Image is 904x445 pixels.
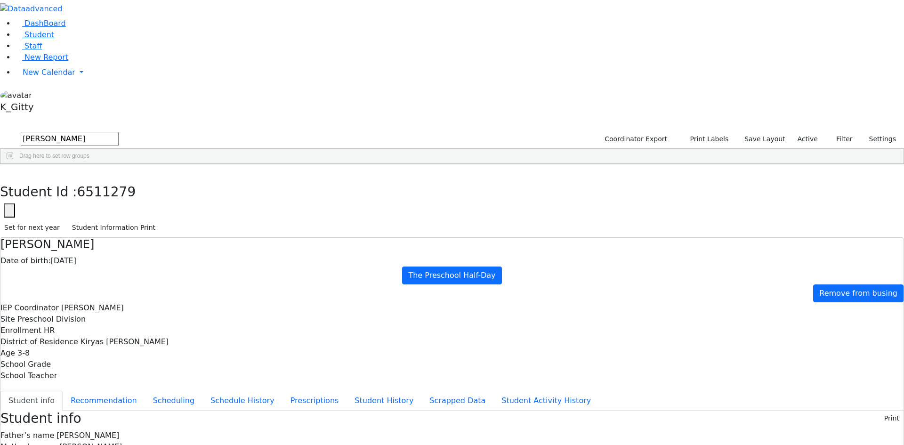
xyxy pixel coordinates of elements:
a: Student [15,30,54,39]
span: Drag here to set row groups [19,153,89,159]
input: Search [21,132,119,146]
span: [PERSON_NAME] [61,303,124,312]
button: Student info [0,391,63,411]
button: Prescriptions [282,391,347,411]
label: Site [0,314,15,325]
span: New Calendar [23,68,75,77]
span: DashBoard [24,19,66,28]
a: DashBoard [15,19,66,28]
span: Staff [24,41,42,50]
span: New Report [24,53,68,62]
span: HR [44,326,55,335]
h3: Student info [0,411,81,427]
label: Enrollment [0,325,41,336]
span: 6511279 [77,184,136,200]
span: Kiryas [PERSON_NAME] [81,337,169,346]
a: New Report [15,53,68,62]
label: Date of birth: [0,255,51,267]
span: Student [24,30,54,39]
button: Scrapped Data [421,391,493,411]
span: Remove from busing [819,289,897,298]
span: [PERSON_NAME] [56,431,119,440]
label: District of Residence [0,336,78,348]
button: Print Labels [679,132,733,146]
label: Active [793,132,822,146]
div: [DATE] [0,255,904,267]
button: Save Layout [740,132,789,146]
a: Staff [15,41,42,50]
button: Student History [347,391,421,411]
button: Filter [824,132,857,146]
a: Remove from busing [813,284,904,302]
span: 3-8 [17,348,30,357]
h4: [PERSON_NAME] [0,238,904,251]
button: Recommendation [63,391,145,411]
label: IEP Coordinator [0,302,59,314]
label: Age [0,348,15,359]
button: Coordinator Export [598,132,671,146]
button: Schedule History [202,391,282,411]
label: School Grade [0,359,51,370]
label: Father’s name [0,430,54,441]
button: Settings [857,132,900,146]
button: Student Activity History [493,391,599,411]
span: Preschool Division [17,315,86,324]
button: Student Information Print [68,220,160,235]
a: The Preschool Half-Day [402,267,501,284]
button: Scheduling [145,391,202,411]
label: School Teacher [0,370,57,381]
a: New Calendar [15,63,904,82]
button: Print [880,411,904,426]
